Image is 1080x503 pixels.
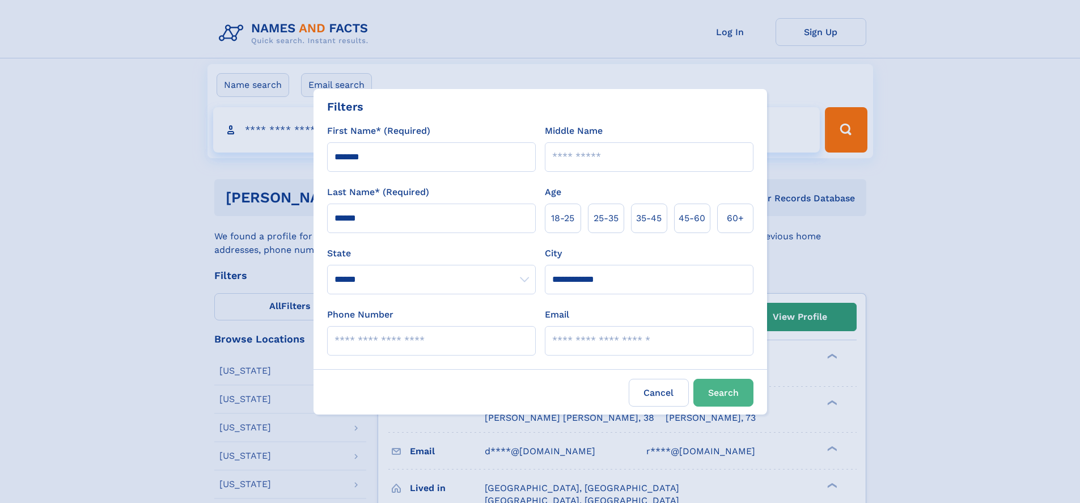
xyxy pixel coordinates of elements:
label: Email [545,308,569,322]
span: 35‑45 [636,212,662,225]
span: 60+ [727,212,744,225]
div: Filters [327,98,363,115]
label: State [327,247,536,260]
span: 18‑25 [551,212,574,225]
span: 25‑35 [594,212,619,225]
label: First Name* (Required) [327,124,430,138]
label: Age [545,185,561,199]
label: Last Name* (Required) [327,185,429,199]
label: Middle Name [545,124,603,138]
label: Cancel [629,379,689,407]
label: Phone Number [327,308,393,322]
button: Search [693,379,753,407]
label: City [545,247,562,260]
span: 45‑60 [679,212,705,225]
